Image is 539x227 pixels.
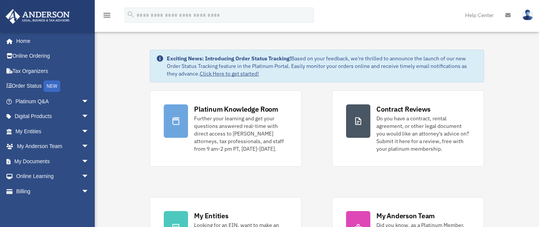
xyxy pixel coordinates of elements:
[5,124,100,139] a: My Entitiesarrow_drop_down
[5,94,100,109] a: Platinum Q&Aarrow_drop_down
[5,109,100,124] a: Digital Productsarrow_drop_down
[522,9,533,20] img: User Pic
[5,199,100,214] a: Events Calendar
[5,79,100,94] a: Order StatusNEW
[44,80,60,92] div: NEW
[5,184,100,199] a: Billingarrow_drop_down
[5,33,97,49] a: Home
[81,184,97,199] span: arrow_drop_down
[150,90,302,167] a: Platinum Knowledge Room Further your learning and get your questions answered real-time with dire...
[167,55,478,77] div: Based on your feedback, we're thrilled to announce the launch of our new Order Status Tracking fe...
[102,13,111,20] a: menu
[194,115,288,153] div: Further your learning and get your questions answered real-time with direct access to [PERSON_NAM...
[376,104,431,114] div: Contract Reviews
[5,49,100,64] a: Online Ordering
[376,115,470,153] div: Do you have a contract, rental agreement, or other legal document you would like an attorney's ad...
[5,63,100,79] a: Tax Organizers
[5,169,100,184] a: Online Learningarrow_drop_down
[167,55,291,62] strong: Exciting News: Introducing Order Status Tracking!
[81,154,97,169] span: arrow_drop_down
[81,124,97,139] span: arrow_drop_down
[102,11,111,20] i: menu
[81,94,97,109] span: arrow_drop_down
[332,90,484,167] a: Contract Reviews Do you have a contract, rental agreement, or other legal document you would like...
[81,139,97,154] span: arrow_drop_down
[376,211,435,221] div: My Anderson Team
[200,70,259,77] a: Click Here to get started!
[81,109,97,125] span: arrow_drop_down
[81,169,97,184] span: arrow_drop_down
[194,104,278,114] div: Platinum Knowledge Room
[3,9,72,24] img: Anderson Advisors Platinum Portal
[5,139,100,154] a: My Anderson Teamarrow_drop_down
[194,211,228,221] div: My Entities
[127,10,135,19] i: search
[5,154,100,169] a: My Documentsarrow_drop_down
